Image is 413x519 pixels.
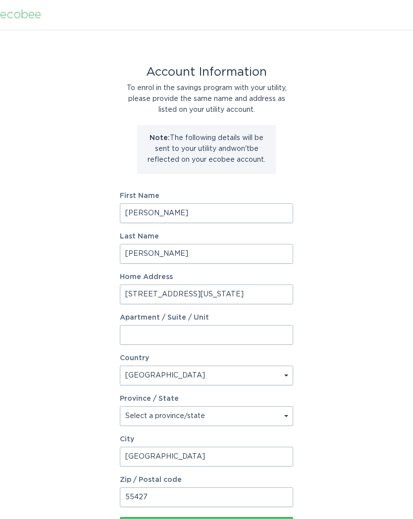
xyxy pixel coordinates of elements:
label: Home Address [120,274,293,281]
label: Last Name [120,233,293,240]
p: The following details will be sent to your utility and won't be reflected on your ecobee account. [145,133,268,165]
label: Country [120,355,149,362]
label: City [120,436,293,443]
label: Apartment / Suite / Unit [120,314,293,321]
label: Zip / Postal code [120,476,293,483]
div: To enrol in the savings program with your utility, please provide the same name and address as li... [120,83,293,115]
div: Account Information [120,67,293,78]
strong: Note: [150,135,170,142]
label: Province / State [120,395,179,402]
label: First Name [120,192,293,199]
